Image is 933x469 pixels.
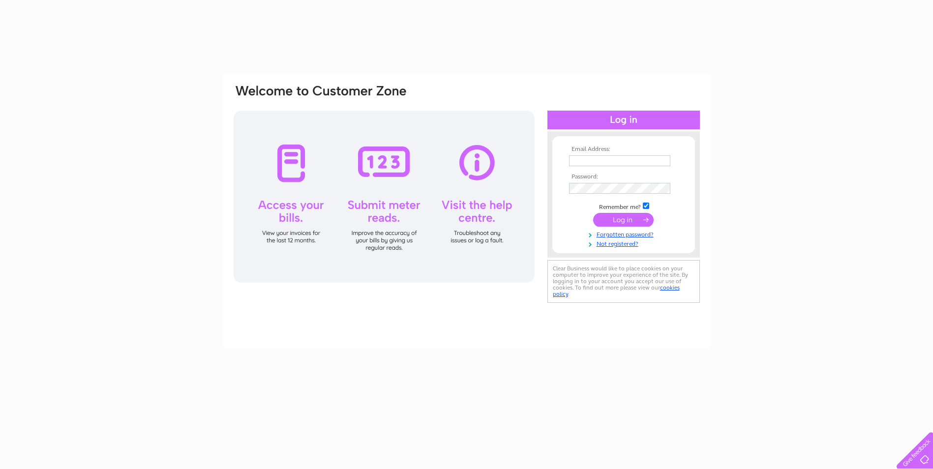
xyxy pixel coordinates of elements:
[567,174,681,180] th: Password:
[553,284,680,297] a: cookies policy
[567,201,681,211] td: Remember me?
[569,238,681,248] a: Not registered?
[567,146,681,153] th: Email Address:
[547,260,700,303] div: Clear Business would like to place cookies on your computer to improve your experience of the sit...
[593,213,654,227] input: Submit
[569,229,681,238] a: Forgotten password?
